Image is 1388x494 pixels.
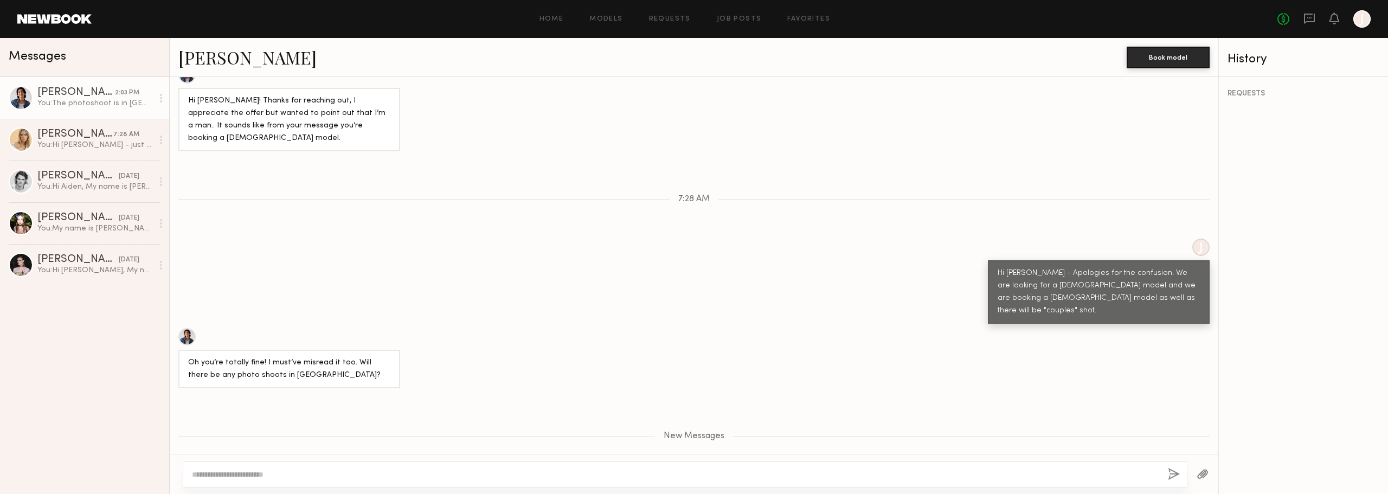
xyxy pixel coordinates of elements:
[37,98,153,108] div: You: The photoshoot is in [GEOGRAPHIC_DATA] in [GEOGRAPHIC_DATA] [DATE]
[998,267,1200,317] div: Hi [PERSON_NAME] - Apologies for the confusion. We are looking for a [DEMOGRAPHIC_DATA] model and...
[37,213,119,223] div: [PERSON_NAME]
[37,129,113,140] div: [PERSON_NAME]
[37,254,119,265] div: [PERSON_NAME]
[539,16,564,23] a: Home
[678,195,710,204] span: 7:28 AM
[188,357,390,382] div: Oh you’re totally fine! I must’ve misread it too. Will there be any photo shoots in [GEOGRAPHIC_D...
[9,50,66,63] span: Messages
[717,16,762,23] a: Job Posts
[37,265,153,275] div: You: Hi [PERSON_NAME], My name is [PERSON_NAME] and I'm the VP of Marketing and Brand operations ...
[37,182,153,192] div: You: Hi Aiden, My name is [PERSON_NAME] and I'm the VP of Marketing and Brand operations for Love...
[188,95,390,145] div: Hi [PERSON_NAME]! Thanks for reaching out, I appreciate the offer but wanted to point out that I’...
[787,16,830,23] a: Favorites
[37,223,153,234] div: You: My name is [PERSON_NAME] and I'm the VP of Marketing and Brand operations for Lovers. I am b...
[119,171,139,182] div: [DATE]
[37,171,119,182] div: [PERSON_NAME]
[1228,90,1379,98] div: REQUESTS
[1228,53,1379,66] div: History
[37,87,115,98] div: [PERSON_NAME]
[113,130,139,140] div: 7:28 AM
[178,46,317,69] a: [PERSON_NAME]
[119,255,139,265] div: [DATE]
[37,140,153,150] div: You: Hi [PERSON_NAME] - just wanted to follow up and see if you had an updated rate or were inter...
[589,16,622,23] a: Models
[1127,52,1210,61] a: Book model
[115,88,139,98] div: 2:03 PM
[1353,10,1371,28] a: J
[649,16,691,23] a: Requests
[1127,47,1210,68] button: Book model
[119,213,139,223] div: [DATE]
[664,432,724,441] span: New Messages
